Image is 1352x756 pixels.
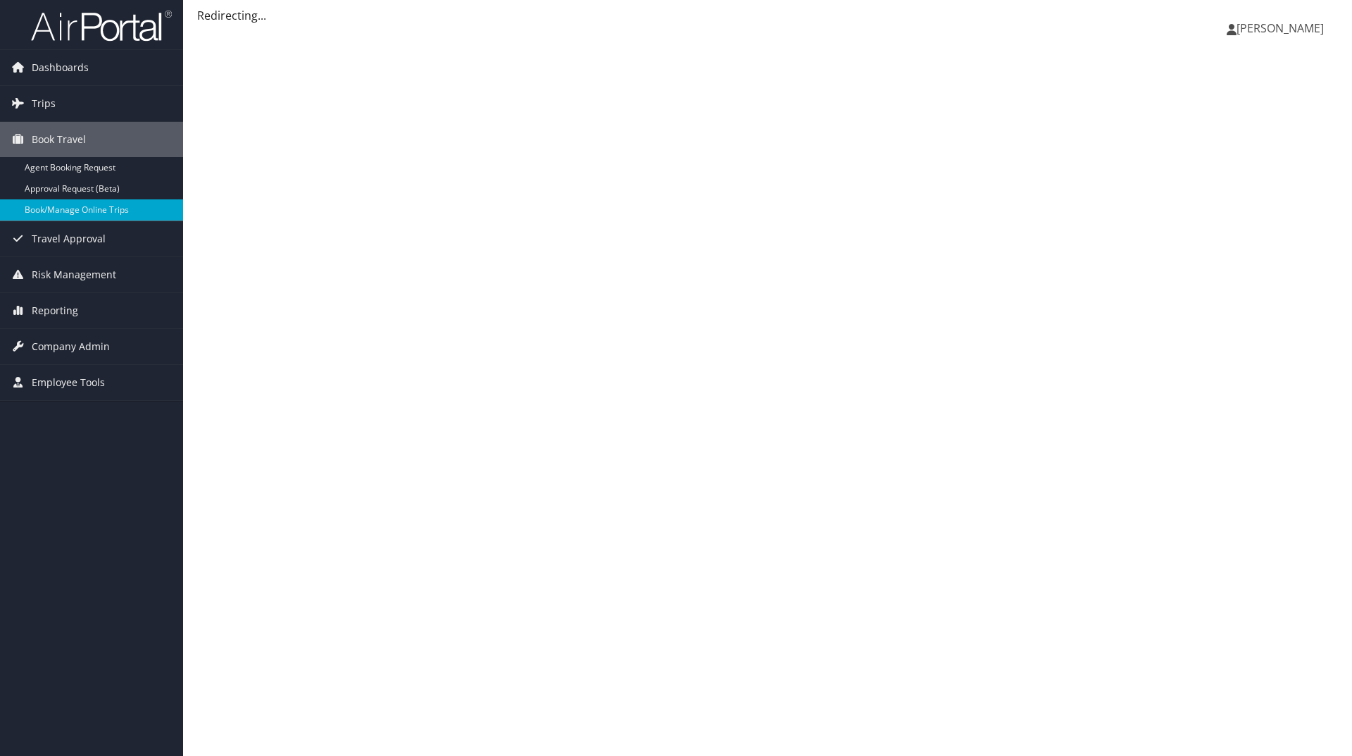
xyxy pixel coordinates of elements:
[31,9,172,42] img: airportal-logo.png
[197,7,1338,24] div: Redirecting...
[1227,7,1338,49] a: [PERSON_NAME]
[32,86,56,121] span: Trips
[32,329,110,364] span: Company Admin
[32,257,116,292] span: Risk Management
[32,221,106,256] span: Travel Approval
[32,122,86,157] span: Book Travel
[32,50,89,85] span: Dashboards
[32,293,78,328] span: Reporting
[1237,20,1324,36] span: [PERSON_NAME]
[32,365,105,400] span: Employee Tools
